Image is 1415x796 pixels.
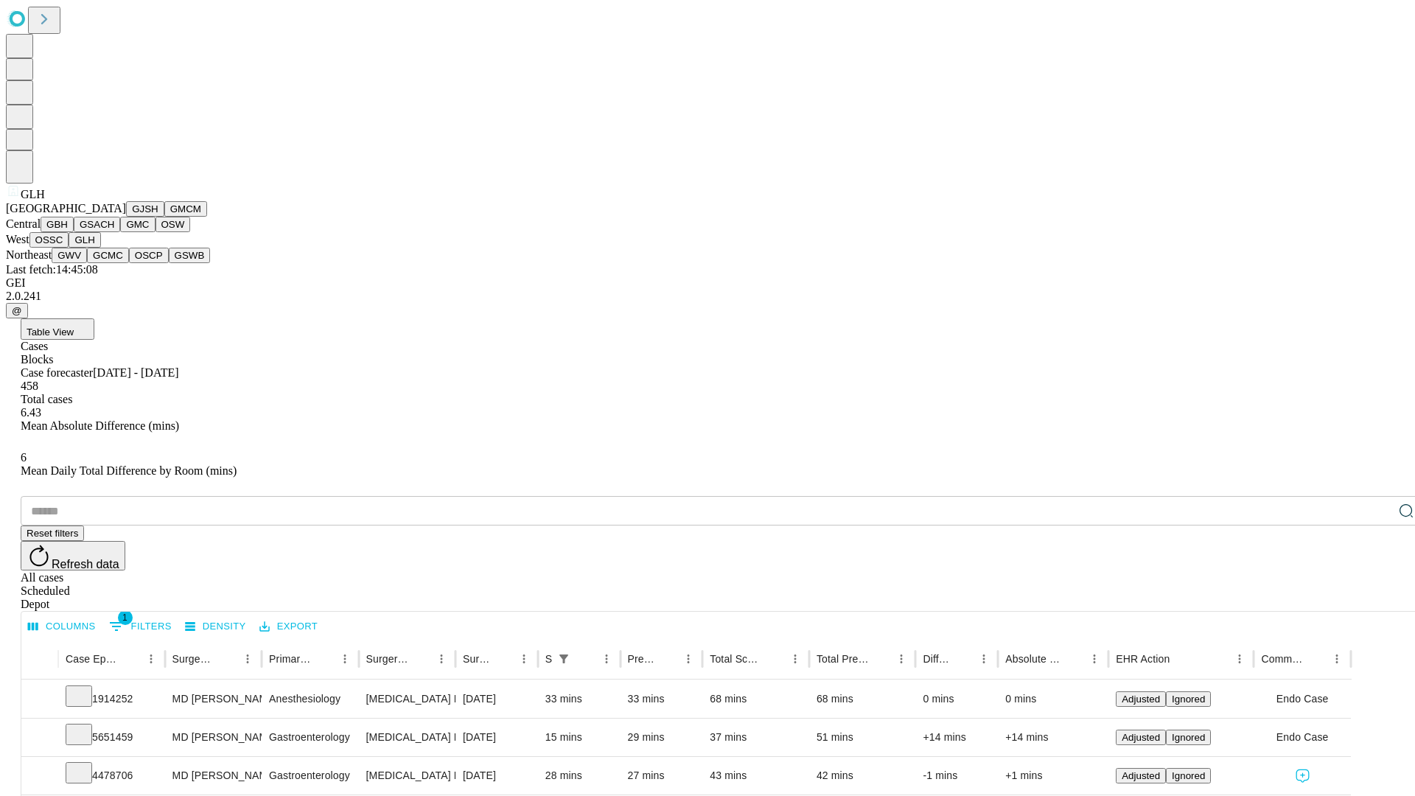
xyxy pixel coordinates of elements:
[66,680,158,718] div: 1914252
[923,680,990,718] div: 0 mins
[1261,653,1304,665] div: Comments
[237,649,258,669] button: Menu
[129,248,169,263] button: OSCP
[181,615,250,638] button: Density
[141,649,161,669] button: Menu
[52,558,119,570] span: Refresh data
[710,680,802,718] div: 68 mins
[1261,680,1343,718] div: Endo Case
[974,649,994,669] button: Menu
[1122,732,1160,743] span: Adjusted
[463,680,531,718] div: [DATE]
[953,649,974,669] button: Sort
[817,719,909,756] div: 51 mins
[366,757,448,795] div: [MEDICAL_DATA] FLEXIBLE PROXIMAL DIAGNOSTIC
[6,303,28,318] button: @
[314,649,335,669] button: Sort
[1276,719,1329,756] span: Endo Case
[1166,691,1211,707] button: Ignored
[256,615,321,638] button: Export
[87,248,129,263] button: GCMC
[21,393,72,405] span: Total cases
[217,649,237,669] button: Sort
[553,649,574,669] div: 1 active filter
[6,233,29,245] span: West
[66,757,158,795] div: 4478706
[576,649,596,669] button: Sort
[21,526,84,541] button: Reset filters
[628,719,696,756] div: 29 mins
[164,201,207,217] button: GMCM
[6,217,41,230] span: Central
[710,757,802,795] div: 43 mins
[118,610,133,625] span: 1
[923,653,951,665] div: Difference
[366,719,448,756] div: [MEDICAL_DATA] FLEXIBLE PROXIMAL DIAGNOSTIC
[21,366,93,379] span: Case forecaster
[21,406,41,419] span: 6.43
[764,649,785,669] button: Sort
[1116,768,1166,783] button: Adjusted
[29,764,51,789] button: Expand
[817,757,909,795] div: 42 mins
[1005,680,1101,718] div: 0 mins
[678,649,699,669] button: Menu
[1005,757,1101,795] div: +1 mins
[431,649,452,669] button: Menu
[1005,653,1062,665] div: Absolute Difference
[366,680,448,718] div: [MEDICAL_DATA] FLEXIBLE PROXIMAL DIAGNOSTIC
[27,327,74,338] span: Table View
[923,719,990,756] div: +14 mins
[66,653,119,665] div: Case Epic Id
[710,719,802,756] div: 37 mins
[269,757,351,795] div: Gastroenterology
[870,649,891,669] button: Sort
[1116,653,1170,665] div: EHR Action
[1166,730,1211,745] button: Ignored
[891,649,912,669] button: Menu
[169,248,211,263] button: GSWB
[74,217,120,232] button: GSACH
[6,290,1409,303] div: 2.0.241
[269,653,312,665] div: Primary Service
[335,649,355,669] button: Menu
[1306,649,1327,669] button: Sort
[29,232,69,248] button: OSSC
[6,276,1409,290] div: GEI
[21,464,237,477] span: Mean Daily Total Difference by Room (mins)
[21,188,45,200] span: GLH
[1166,768,1211,783] button: Ignored
[463,757,531,795] div: [DATE]
[493,649,514,669] button: Sort
[1327,649,1347,669] button: Menu
[1171,649,1192,669] button: Sort
[126,201,164,217] button: GJSH
[657,649,678,669] button: Sort
[21,419,179,432] span: Mean Absolute Difference (mins)
[172,680,254,718] div: MD [PERSON_NAME]
[1116,730,1166,745] button: Adjusted
[24,615,99,638] button: Select columns
[1229,649,1250,669] button: Menu
[545,757,613,795] div: 28 mins
[105,615,175,638] button: Show filters
[923,757,990,795] div: -1 mins
[596,649,617,669] button: Menu
[1276,680,1329,718] span: Endo Case
[269,680,351,718] div: Anesthesiology
[1084,649,1105,669] button: Menu
[514,649,534,669] button: Menu
[172,653,215,665] div: Surgeon Name
[69,232,100,248] button: GLH
[817,680,909,718] div: 68 mins
[29,725,51,751] button: Expand
[6,202,126,214] span: [GEOGRAPHIC_DATA]
[1005,719,1101,756] div: +14 mins
[1122,694,1160,705] span: Adjusted
[553,649,574,669] button: Show filters
[21,451,27,464] span: 6
[366,653,409,665] div: Surgery Name
[269,719,351,756] div: Gastroenterology
[156,217,191,232] button: OSW
[1063,649,1084,669] button: Sort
